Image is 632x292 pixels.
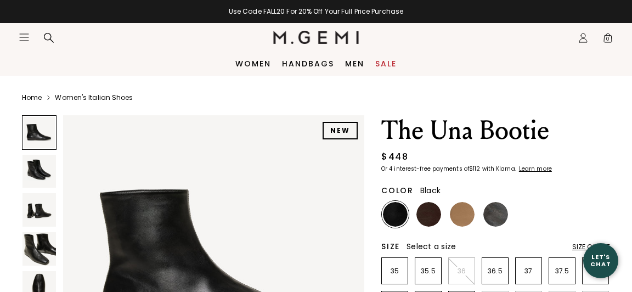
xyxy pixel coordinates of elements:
p: 38 [583,267,608,276]
p: 37.5 [549,267,575,276]
p: 37 [516,267,541,276]
klarna-placement-style-amount: $112 [469,165,480,173]
a: Handbags [282,59,334,68]
h1: The Una Bootie [381,115,610,146]
span: 0 [602,35,613,46]
img: The Una Bootie [22,193,56,227]
img: Chocolate [416,202,441,227]
h2: Color [381,186,414,195]
a: Home [22,93,42,102]
p: 36.5 [482,267,508,276]
p: 36 [449,267,475,276]
p: 35.5 [415,267,441,276]
button: Open site menu [19,32,30,43]
img: The Una Bootie [22,155,56,188]
img: Black [383,202,408,227]
a: Women's Italian Shoes [55,93,133,102]
h2: Size [381,242,400,251]
a: Sale [375,59,397,68]
klarna-placement-style-body: with Klarna [482,165,518,173]
img: Gunmetal [483,202,508,227]
klarna-placement-style-body: Or 4 interest-free payments of [381,165,469,173]
span: Black [420,185,441,196]
img: M.Gemi [273,31,359,44]
a: Men [345,59,364,68]
a: Learn more [518,166,552,172]
klarna-placement-style-cta: Learn more [519,165,552,173]
div: $448 [381,150,408,164]
span: Select a size [407,241,456,252]
a: Women [235,59,271,68]
div: Let's Chat [583,254,618,267]
p: 35 [382,267,408,276]
div: Size Chart [572,243,610,251]
img: Light Tan [450,202,475,227]
div: NEW [323,122,358,139]
img: The Una Bootie [22,232,56,266]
